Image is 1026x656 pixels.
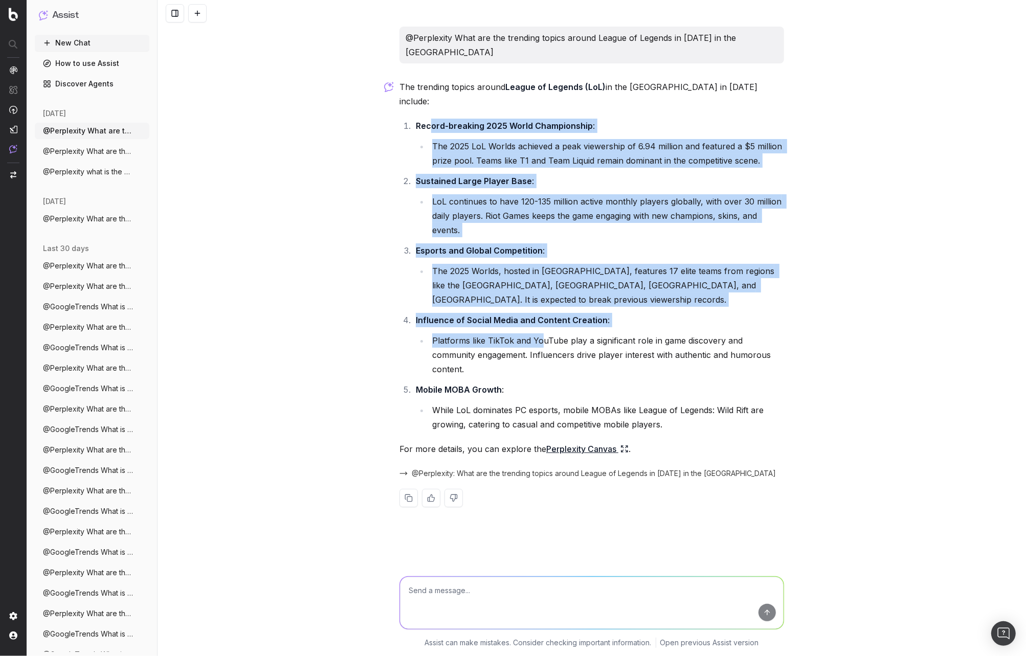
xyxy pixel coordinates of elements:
span: @GoogleTrends What is currently trending [43,424,133,435]
button: @GoogleTrends What is currently trending [35,340,149,356]
button: @GoogleTrends What is currently trending [35,503,149,519]
span: last 30 days [43,243,89,254]
strong: Record-breaking 2025 World Championship [416,121,593,131]
button: @Perplexity What are the trending topics [35,360,149,376]
img: Activation [9,105,17,114]
img: Intelligence [9,85,17,94]
button: Assist [39,8,145,22]
button: @GoogleTrends What is currently trending [35,421,149,438]
li: While LoL dominates PC esports, mobile MOBAs like League of Legends: Wild Rift are growing, cater... [429,403,784,432]
span: @GoogleTrends What is currently trending [43,343,133,353]
span: @GoogleTrends What is currently trending [43,465,133,476]
img: My account [9,631,17,640]
button: @GoogleTrends What is currently trending [35,299,149,315]
button: @Perplexity What are the trending topics [35,524,149,540]
li: The 2025 LoL Worlds achieved a peak viewership of 6.94 million and featured a $5 million prize po... [429,139,784,168]
button: New Chat [35,35,149,51]
button: @Perplexity What are the trending topics [35,483,149,499]
img: Studio [9,125,17,133]
span: @Perplexity What are the trending topics [43,404,133,414]
a: How to use Assist [35,55,149,72]
a: Discover Agents [35,76,149,92]
button: @Perplexity What are the trending topics [35,143,149,160]
button: @Perplexity What are the trending topics [35,319,149,335]
p: The trending topics around in the [GEOGRAPHIC_DATA] in [DATE] include: [399,80,784,108]
span: @GoogleTrends What is currently trending [43,506,133,516]
button: @Perplexity What are the trending topics [35,401,149,417]
li: : [413,313,784,376]
li: : [413,382,784,432]
p: @Perplexity What are the trending topics around League of Legends in [DATE] in the [GEOGRAPHIC_DATA] [406,31,778,59]
button: @Perplexity What are the trending topics [35,605,149,622]
button: @GoogleTrends What is currently trending [35,462,149,479]
button: @GoogleTrends What is currently trending [35,544,149,560]
span: @Perplexity What are the trending topics [43,527,133,537]
button: @GoogleTrends What is currently trending [35,380,149,397]
strong: Esports and Global Competition [416,245,543,256]
span: [DATE] [43,108,66,119]
strong: Influence of Social Media and Content Creation [416,315,608,325]
span: @Perplexity What are the trending topics [43,445,133,455]
span: @Perplexity What are the trending topics [43,281,133,291]
span: @Perplexity: What are the trending topics around League of Legends in [DATE] in the [GEOGRAPHIC_D... [412,468,776,479]
span: @GoogleTrends What is currently trending [43,588,133,598]
li: LoL continues to have 120-135 million active monthly players globally, with over 30 million daily... [429,194,784,237]
button: @Perplexity What are the trending topics [35,258,149,274]
button: @GoogleTrends What is currently trending [35,626,149,642]
span: @Perplexity What are the trending topics [43,608,133,619]
p: Assist can make mistakes. Consider checking important information. [425,638,652,648]
strong: Mobile MOBA Growth [416,384,502,395]
button: @Perplexity What are the trending topics [35,442,149,458]
button: @Perplexity What are the trending topics [35,211,149,227]
button: @Perplexity What are the trending topics [35,564,149,581]
img: Switch project [10,171,16,178]
button: @Perplexity what is the best mexican foo [35,164,149,180]
span: @Perplexity What are the trending topics [43,214,133,224]
span: @Perplexity What are the trending topics [43,363,133,373]
img: Assist [39,10,48,20]
a: Open previous Assist version [660,638,759,648]
button: @Perplexity What are the trending topics [35,123,149,139]
span: @Perplexity What are the trending topics [43,126,133,136]
button: @Perplexity: What are the trending topics around League of Legends in [DATE] in the [GEOGRAPHIC_D... [399,468,776,479]
h1: Assist [52,8,79,22]
button: @Perplexity What are the trending topics [35,278,149,295]
span: @Perplexity what is the best mexican foo [43,167,133,177]
img: Botify assist logo [384,82,394,92]
span: @Perplexity What are the trending topics [43,146,133,156]
span: @Perplexity What are the trending topics [43,261,133,271]
span: @Perplexity What are the trending topics [43,486,133,496]
li: : [413,243,784,307]
img: Assist [9,145,17,153]
li: The 2025 Worlds, hosted in [GEOGRAPHIC_DATA], features 17 elite teams from regions like the [GEOG... [429,264,784,307]
span: @Perplexity What are the trending topics [43,322,133,332]
strong: League of Legends (LoL) [505,82,606,92]
img: Botify logo [9,8,18,21]
span: @GoogleTrends What is currently trending [43,629,133,639]
span: @Perplexity What are the trending topics [43,568,133,578]
a: Perplexity Canvas [546,442,629,456]
p: For more details, you can explore the . [399,442,784,456]
span: [DATE] [43,196,66,207]
img: Setting [9,612,17,620]
span: @GoogleTrends What is currently trending [43,547,133,557]
li: : [413,174,784,237]
span: @GoogleTrends What is currently trending [43,302,133,312]
span: @GoogleTrends What is currently trending [43,383,133,394]
div: Open Intercom Messenger [991,621,1016,646]
li: : [413,119,784,168]
img: Analytics [9,66,17,74]
strong: Sustained Large Player Base [416,176,532,186]
button: @GoogleTrends What is currently trending [35,585,149,601]
li: Platforms like TikTok and YouTube play a significant role in game discovery and community engagem... [429,333,784,376]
